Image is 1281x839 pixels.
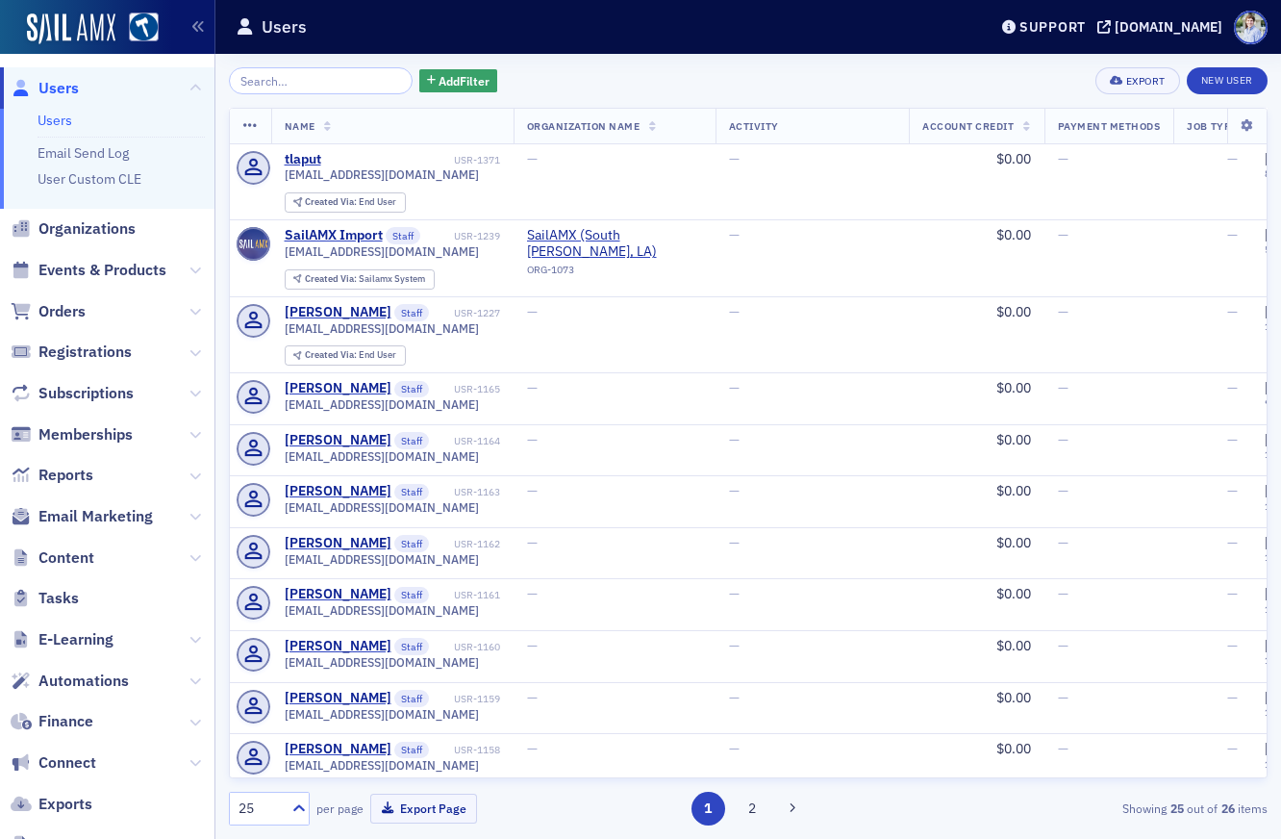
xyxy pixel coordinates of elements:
[285,119,315,133] span: Name
[38,301,86,322] span: Orders
[1058,689,1068,706] span: —
[285,151,321,168] a: tlaput
[285,244,479,259] span: [EMAIL_ADDRESS][DOMAIN_NAME]
[729,740,740,757] span: —
[433,435,500,447] div: USR-1164
[1187,119,1237,133] span: Job Type
[433,641,500,653] div: USR-1160
[394,381,429,398] span: Staff
[38,711,93,732] span: Finance
[996,740,1031,757] span: $0.00
[285,483,391,500] a: [PERSON_NAME]
[316,800,364,817] label: per page
[527,482,538,499] span: —
[11,260,166,281] a: Events & Products
[1058,740,1068,757] span: —
[11,424,133,445] a: Memberships
[11,465,93,486] a: Reports
[1058,482,1068,499] span: —
[285,321,479,336] span: [EMAIL_ADDRESS][DOMAIN_NAME]
[433,744,500,756] div: USR-1158
[11,752,96,774] a: Connect
[38,342,132,363] span: Registrations
[38,144,129,162] a: Email Send Log
[1095,67,1179,94] button: Export
[285,304,391,321] a: [PERSON_NAME]
[996,150,1031,167] span: $0.00
[527,227,702,261] span: SailAMX (South Beatrice, LA)
[527,637,538,654] span: —
[1058,431,1068,448] span: —
[1227,226,1238,243] span: —
[1227,379,1238,396] span: —
[11,301,86,322] a: Orders
[729,226,740,243] span: —
[729,379,740,396] span: —
[285,269,435,290] div: Created Via: Sailamx System
[115,13,159,45] a: View Homepage
[433,383,500,395] div: USR-1165
[729,689,740,706] span: —
[305,197,396,208] div: End User
[38,588,79,609] span: Tasks
[394,484,429,501] span: Staff
[1234,11,1268,44] span: Profile
[285,638,391,655] a: [PERSON_NAME]
[285,432,391,449] a: [PERSON_NAME]
[996,482,1031,499] span: $0.00
[285,380,391,397] div: [PERSON_NAME]
[285,345,406,366] div: Created Via: End User
[1187,67,1268,94] a: New User
[305,348,359,361] span: Created Via :
[38,465,93,486] span: Reports
[370,794,477,824] button: Export Page
[1227,637,1238,654] span: —
[1227,150,1238,167] span: —
[922,119,1014,133] span: Account Credit
[527,689,538,706] span: —
[1097,20,1229,34] button: [DOMAIN_NAME]
[1227,431,1238,448] span: —
[239,799,281,819] div: 25
[285,397,479,412] span: [EMAIL_ADDRESS][DOMAIN_NAME]
[285,758,479,773] span: [EMAIL_ADDRESS][DOMAIN_NAME]
[394,304,429,321] span: Staff
[729,534,740,551] span: —
[394,535,429,552] span: Staff
[394,638,429,655] span: Staff
[1227,303,1238,320] span: —
[11,218,136,240] a: Organizations
[38,752,96,774] span: Connect
[527,303,538,320] span: —
[527,227,702,261] a: SailAMX (South [PERSON_NAME], LA)
[129,13,159,42] img: SailAMX
[38,260,166,281] span: Events & Products
[285,449,479,464] span: [EMAIL_ADDRESS][DOMAIN_NAME]
[285,192,406,213] div: Created Via: End User
[305,195,359,208] span: Created Via :
[285,552,479,567] span: [EMAIL_ADDRESS][DOMAIN_NAME]
[38,629,113,650] span: E-Learning
[285,690,391,707] a: [PERSON_NAME]
[285,586,391,603] a: [PERSON_NAME]
[386,227,420,244] span: Staff
[729,637,740,654] span: —
[11,794,92,815] a: Exports
[996,431,1031,448] span: $0.00
[11,547,94,569] a: Content
[527,431,538,448] span: —
[439,72,490,89] span: Add Filter
[996,585,1031,602] span: $0.00
[527,534,538,551] span: —
[1058,119,1161,133] span: Payment Methods
[27,13,115,44] img: SailAMX
[1227,482,1238,499] span: —
[527,379,538,396] span: —
[996,534,1031,551] span: $0.00
[11,342,132,363] a: Registrations
[735,792,768,826] button: 2
[285,603,479,618] span: [EMAIL_ADDRESS][DOMAIN_NAME]
[1058,303,1068,320] span: —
